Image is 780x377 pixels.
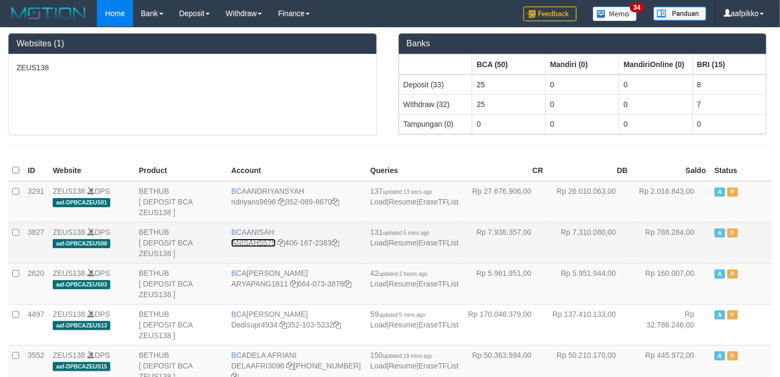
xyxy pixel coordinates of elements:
a: Resume [389,362,416,370]
a: Resume [389,239,416,247]
a: Dedisupr4934 [231,321,277,329]
span: updated 13 secs ago [383,189,432,195]
span: | | [371,187,459,206]
td: DPS [48,263,135,304]
span: Active [715,228,725,237]
td: 0 [546,94,619,114]
span: BCA [231,228,247,236]
th: Product [135,160,227,181]
a: ndriyans9696 [231,198,276,206]
span: updated 2 hours ago [379,271,428,277]
td: [PERSON_NAME] 352-103-5232 [227,304,366,345]
span: | | [371,351,459,370]
td: Rp 27.676.906,00 [463,181,548,223]
td: 7 [693,94,766,114]
span: BCA [231,351,247,359]
a: Copy ndriyans9696 to clipboard [278,198,285,206]
td: Rp 160.007,00 [632,263,710,304]
a: ZEUS138 [53,187,85,195]
a: Load [371,280,387,288]
span: 150 [371,351,433,359]
td: Rp 137.410.133,00 [547,304,632,345]
a: Resume [389,280,416,288]
td: BETHUB [ DEPOSIT BCA ZEUS138 ] [135,304,227,345]
a: Copy 3520898670 to clipboard [332,198,339,206]
td: 25 [472,75,546,95]
a: Load [371,362,387,370]
span: Active [715,310,725,319]
a: EraseTFList [418,198,458,206]
span: 42 [371,269,428,277]
span: aaf-DPBCAZEUS08 [53,239,110,248]
td: BETHUB [ DEPOSIT BCA ZEUS138 ] [135,263,227,304]
th: Status [710,160,772,181]
td: Deposit (33) [399,75,472,95]
a: Copy Dedisupr4934 to clipboard [280,321,287,329]
td: 4497 [23,304,48,345]
a: Copy 3521035232 to clipboard [334,321,341,329]
span: updated 5 mins ago [383,230,430,236]
td: Rp 5.951.944,00 [547,263,632,304]
span: | | [371,228,459,247]
td: 0 [619,94,693,114]
span: Paused [727,310,738,319]
span: updated 18 mins ago [383,353,432,359]
span: 59 [371,310,425,318]
span: Paused [727,351,738,360]
td: Withdraw (32) [399,94,472,114]
a: Copy DELAAFRI3096 to clipboard [286,362,294,370]
td: 0 [546,114,619,134]
a: ARYAPANG1811 [231,280,288,288]
a: ANISAH5575 [231,239,275,247]
a: EraseTFList [418,362,458,370]
img: Feedback.jpg [523,6,577,21]
td: Rp 5.961.951,00 [463,263,548,304]
th: Account [227,160,366,181]
span: | | [371,310,459,329]
td: 2620 [23,263,48,304]
td: [PERSON_NAME] 664-073-3878 [227,263,366,304]
th: Group: activate to sort column ascending [619,54,693,75]
th: DB [547,160,632,181]
th: Queries [366,160,463,181]
td: Rp 170.046.379,00 [463,304,548,345]
td: DPS [48,304,135,345]
a: Copy 4061672383 to clipboard [332,239,339,247]
span: 34 [630,3,644,12]
td: 0 [546,75,619,95]
span: 131 [371,228,430,236]
td: 0 [472,114,546,134]
td: DPS [48,181,135,223]
h3: Websites (1) [17,39,368,48]
td: Tampungan (0) [399,114,472,134]
a: Load [371,239,387,247]
a: EraseTFList [418,239,458,247]
td: Rp 26.010.063,00 [547,181,632,223]
a: Copy ARYAPANG1811 to clipboard [290,280,298,288]
td: 0 [693,114,766,134]
a: DELAAFRI3096 [231,362,284,370]
td: Rp 7.938.357,00 [463,222,548,263]
th: CR [463,160,548,181]
span: 137 [371,187,432,195]
a: EraseTFList [418,280,458,288]
span: Active [715,187,725,196]
th: Group: activate to sort column ascending [693,54,766,75]
th: Group: activate to sort column ascending [472,54,546,75]
td: BETHUB [ DEPOSIT BCA ZEUS138 ] [135,181,227,223]
td: ANISAH 406-167-2383 [227,222,366,263]
span: Active [715,351,725,360]
span: aaf-DPBCAZEUS03 [53,280,110,289]
td: Rp 7.310.080,00 [547,222,632,263]
td: 3827 [23,222,48,263]
span: | | [371,269,459,288]
span: aaf-DPBCAZEUS13 [53,321,110,330]
th: Saldo [632,160,710,181]
a: Resume [389,321,416,329]
td: Rp 32.786.246,00 [632,304,710,345]
span: Paused [727,269,738,278]
span: BCA [231,187,247,195]
a: ZEUS138 [53,228,85,236]
th: Group: activate to sort column ascending [399,54,472,75]
img: panduan.png [653,6,707,21]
